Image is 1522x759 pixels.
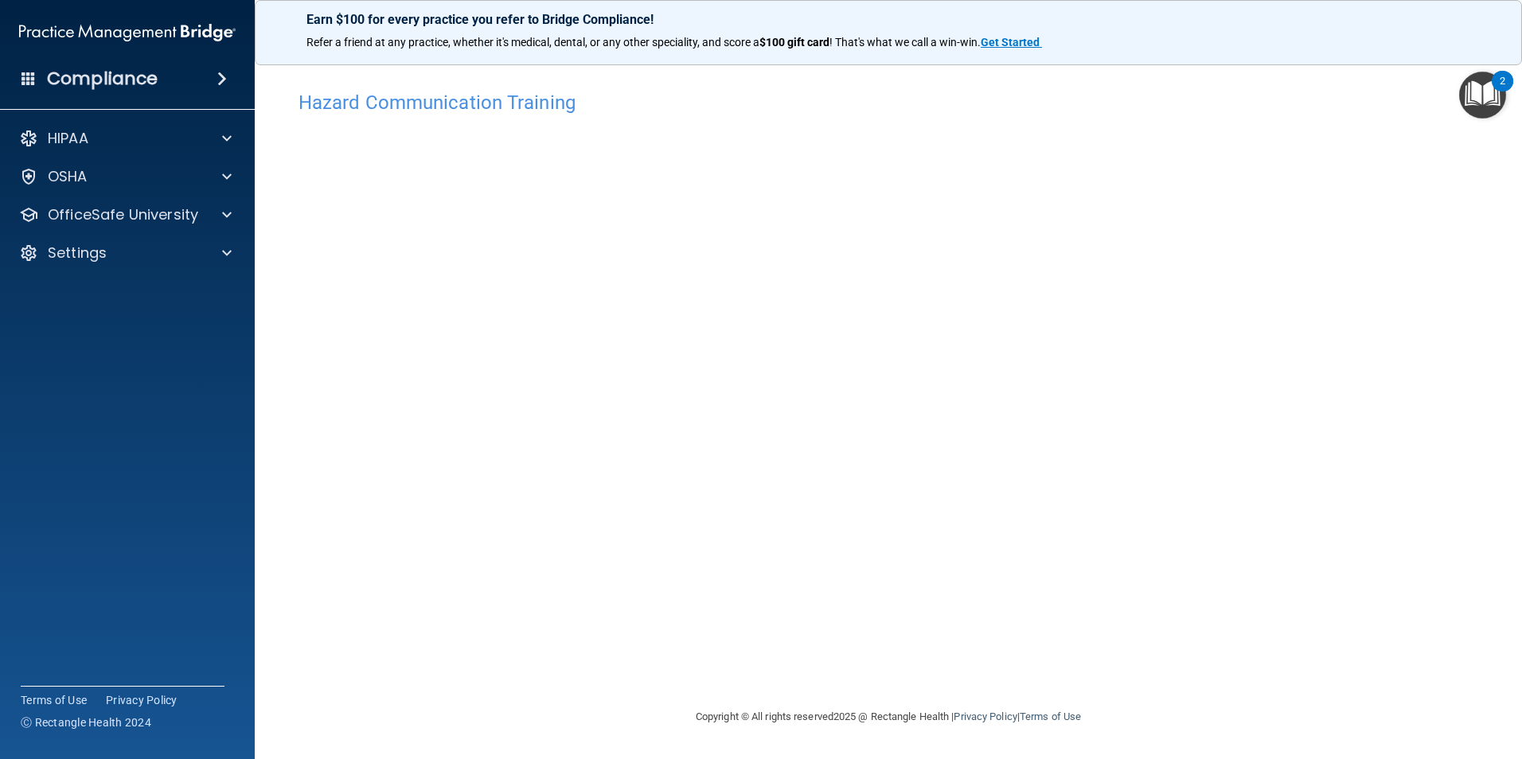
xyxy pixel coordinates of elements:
a: Terms of Use [1020,710,1081,722]
span: Ⓒ Rectangle Health 2024 [21,714,151,730]
a: Settings [19,243,232,263]
button: Open Resource Center, 2 new notifications [1459,72,1506,119]
p: Earn $100 for every practice you refer to Bridge Compliance! [306,12,1470,27]
a: OSHA [19,167,232,186]
a: Privacy Policy [106,692,178,708]
a: Terms of Use [21,692,87,708]
p: Settings [48,243,107,263]
img: PMB logo [19,17,236,49]
p: HIPAA [48,129,88,148]
div: 2 [1500,81,1505,102]
p: OSHA [48,167,88,186]
a: Get Started [981,36,1042,49]
span: ! That's what we call a win-win. [829,36,981,49]
span: Refer a friend at any practice, whether it's medical, dental, or any other speciality, and score a [306,36,759,49]
strong: Get Started [981,36,1040,49]
a: HIPAA [19,129,232,148]
h4: Compliance [47,68,158,90]
p: OfficeSafe University [48,205,198,224]
div: Copyright © All rights reserved 2025 @ Rectangle Health | | [598,691,1179,742]
a: Privacy Policy [954,710,1017,722]
h4: Hazard Communication Training [299,92,1478,113]
a: OfficeSafe University [19,205,232,224]
strong: $100 gift card [759,36,829,49]
iframe: HCT [299,122,1110,647]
